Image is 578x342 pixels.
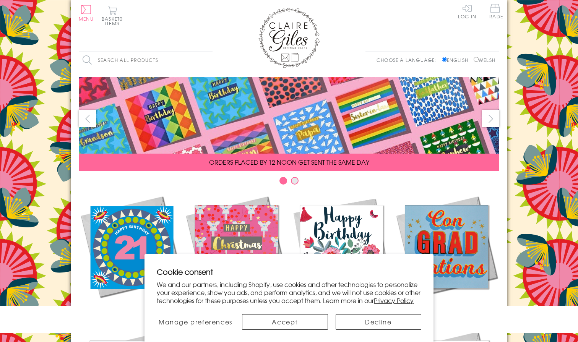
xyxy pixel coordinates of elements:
[157,314,234,330] button: Manage preferences
[79,52,213,69] input: Search all products
[442,57,447,62] input: English
[242,314,328,330] button: Accept
[79,15,94,22] span: Menu
[184,194,289,314] a: Christmas
[105,15,123,27] span: 0 items
[106,305,156,314] span: New Releases
[291,177,299,185] button: Carousel Page 2
[394,194,499,314] a: Academic
[474,57,479,62] input: Welsh
[79,194,184,314] a: New Releases
[487,4,503,19] span: Trade
[159,317,232,326] span: Manage preferences
[377,57,440,63] p: Choose a language:
[258,8,320,68] img: Claire Giles Greetings Cards
[79,177,499,188] div: Carousel Pagination
[102,6,123,26] button: Basket0 items
[209,157,369,167] span: ORDERS PLACED BY 12 NOON GET SENT THE SAME DAY
[289,194,394,314] a: Birthdays
[474,57,495,63] label: Welsh
[157,266,421,277] h2: Cookie consent
[205,52,213,69] input: Search
[482,110,499,127] button: next
[79,110,96,127] button: prev
[157,280,421,304] p: We and our partners, including Shopify, use cookies and other technologies to personalize your ex...
[336,314,422,330] button: Decline
[427,305,466,314] span: Academic
[79,5,94,21] button: Menu
[487,4,503,20] a: Trade
[442,57,472,63] label: English
[374,296,414,305] a: Privacy Policy
[279,177,287,185] button: Carousel Page 1 (Current Slide)
[458,4,476,19] a: Log In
